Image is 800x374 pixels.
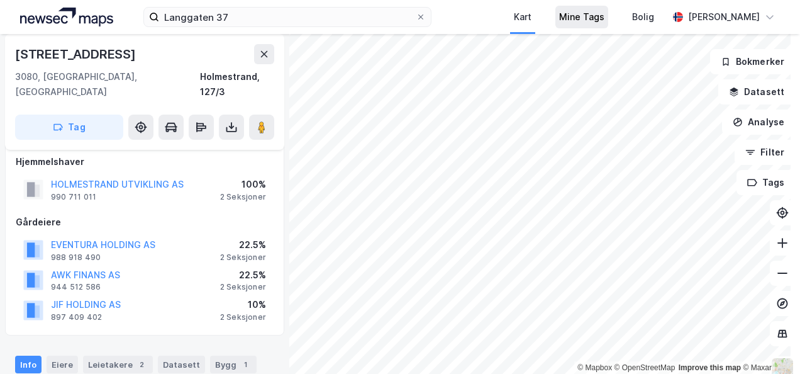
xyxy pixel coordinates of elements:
div: [STREET_ADDRESS] [15,44,138,64]
div: 100% [220,177,266,192]
div: Leietakere [83,356,153,373]
div: Info [15,356,42,373]
div: 897 409 402 [51,312,102,322]
div: 2 Seksjoner [220,312,266,322]
button: Filter [735,140,795,165]
div: Hjemmelshaver [16,154,274,169]
img: logo.a4113a55bc3d86da70a041830d287a7e.svg [20,8,113,26]
div: 10% [220,297,266,312]
div: 2 Seksjoner [220,252,266,263]
div: 2 Seksjoner [220,192,266,202]
div: 990 711 011 [51,192,96,202]
button: Analyse [722,110,795,135]
div: [PERSON_NAME] [688,9,760,25]
button: Datasett [718,79,795,105]
button: Bokmerker [710,49,795,74]
div: 22.5% [220,268,266,283]
button: Tag [15,115,123,140]
div: Gårdeiere [16,215,274,230]
div: 2 Seksjoner [220,282,266,292]
div: 3080, [GEOGRAPHIC_DATA], [GEOGRAPHIC_DATA] [15,69,200,99]
div: Eiere [47,356,78,373]
iframe: Chat Widget [737,314,800,374]
a: Mapbox [577,363,612,372]
a: Improve this map [679,363,741,372]
div: 944 512 586 [51,282,101,292]
div: Holmestrand, 127/3 [200,69,274,99]
div: 988 918 490 [51,252,101,263]
div: Bolig [632,9,654,25]
input: Søk på adresse, matrikkel, gårdeiere, leietakere eller personer [159,8,415,26]
div: Kontrollprogram for chat [737,314,800,374]
div: Mine Tags [559,9,604,25]
div: Kart [514,9,531,25]
div: 2 [135,358,148,371]
button: Tags [736,170,795,195]
div: 22.5% [220,237,266,252]
div: 1 [239,358,252,371]
div: Bygg [210,356,257,373]
a: OpenStreetMap [614,363,675,372]
div: Datasett [158,356,205,373]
